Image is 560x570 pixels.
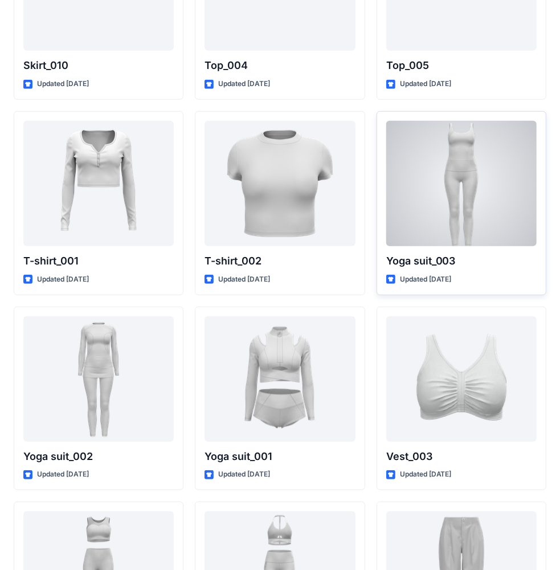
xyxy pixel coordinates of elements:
p: Updated [DATE] [218,274,270,286]
a: Vest_003 [386,316,537,442]
p: Updated [DATE] [400,274,452,286]
p: Updated [DATE] [37,274,89,286]
a: T-shirt_002 [205,121,355,246]
a: Yoga suit_003 [386,121,537,246]
p: Updated [DATE] [218,469,270,481]
p: Updated [DATE] [37,78,89,90]
a: Yoga suit_001 [205,316,355,442]
p: T-shirt_001 [23,253,174,269]
p: Yoga suit_003 [386,253,537,269]
p: Yoga suit_001 [205,449,355,465]
a: Yoga suit_002 [23,316,174,442]
p: Updated [DATE] [218,78,270,90]
p: Updated [DATE] [37,469,89,481]
p: Updated [DATE] [400,78,452,90]
p: Top_004 [205,58,355,74]
p: Updated [DATE] [400,469,452,481]
p: Yoga suit_002 [23,449,174,465]
p: Vest_003 [386,449,537,465]
p: T-shirt_002 [205,253,355,269]
p: Top_005 [386,58,537,74]
a: T-shirt_001 [23,121,174,246]
p: Skirt_010 [23,58,174,74]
